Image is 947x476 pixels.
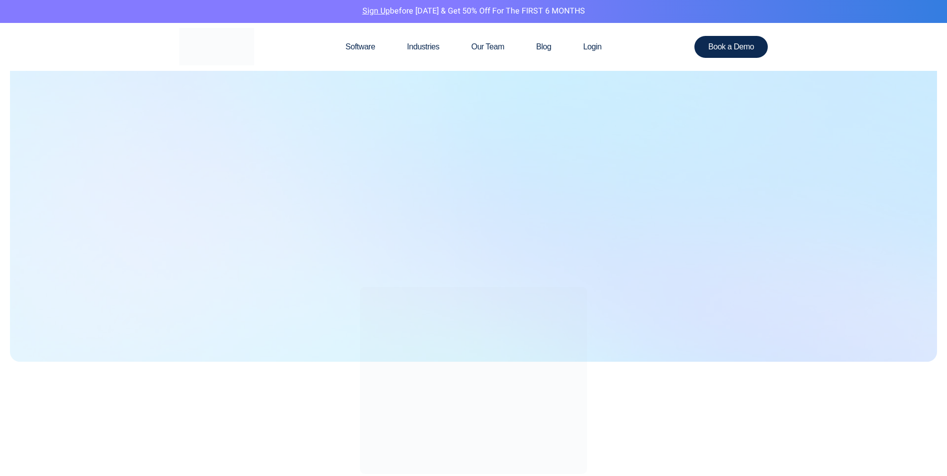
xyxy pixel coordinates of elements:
p: before [DATE] & Get 50% Off for the FIRST 6 MONTHS [7,5,940,18]
span: Book a Demo [708,43,754,51]
a: Software [329,23,391,71]
a: Blog [520,23,567,71]
a: Sign Up [362,5,390,17]
a: Login [567,23,618,71]
a: Industries [391,23,455,71]
a: Book a Demo [694,36,768,58]
a: Our Team [455,23,520,71]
